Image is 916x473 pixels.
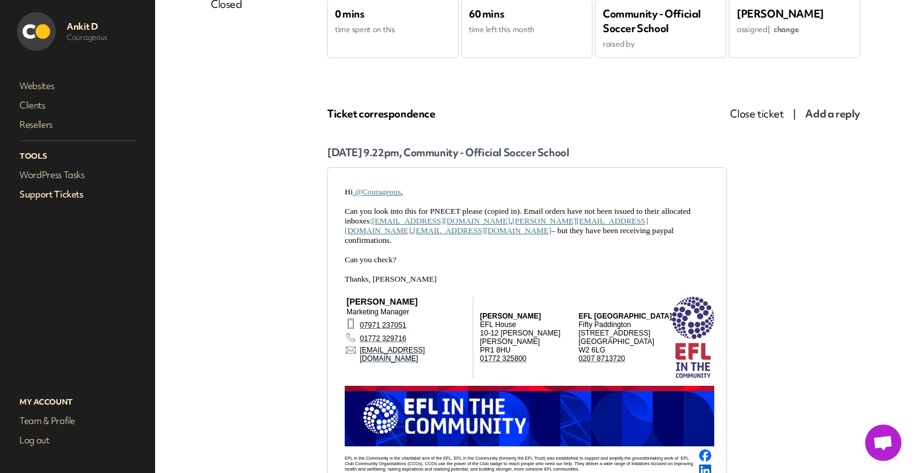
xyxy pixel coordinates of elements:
span: You don't often get email from . [7,413,303,422]
span: Can you look into this for PNECET please (copied in). Email orders have not been issued to their ... [5,24,351,62]
span: Close ticket [730,107,783,121]
p: My Account [17,394,138,410]
a: Team & Profile [17,412,138,429]
b: Importance: [5,394,56,403]
span: Community - Official Soccer School [603,7,701,35]
img: 0d0bc3d0-80dc-11ef-8a51-6dcb834a8eda.png [5,150,16,160]
b: To: [5,374,18,384]
span: Ticket correspondence [327,107,436,121]
a: 01772 329716 [20,152,67,160]
span: Thanks, [PERSON_NAME] [5,92,97,101]
a: ​0207 8713720 [239,172,285,180]
span: For information about how we process personal data in accordance with data protection laws, see t... [5,306,352,333]
span: assigned [737,24,798,35]
span: From: [5,355,30,365]
img: 0d061e80-80dc-11ef-9250-cd83a58c738a.png [5,164,17,172]
p: Hi [PERSON_NAME], [5,451,370,461]
span: [PERSON_NAME] [7,114,78,124]
a: Support Tickets [17,186,138,203]
span: ​Fifty Paddington ​[STREET_ADDRESS] ​[GEOGRAPHIC_DATA] ​W2 6LG [239,138,314,180]
p: Tools [17,148,138,164]
span: @Courageous [15,5,61,14]
a: Clients [17,97,138,114]
img: ea600690-5e24-11ef-969a-49cc2232496e.png [359,324,371,336]
a: Resellers [17,116,138,133]
span: time left this month [469,24,534,35]
p: Courageous [67,33,107,42]
a: [EMAIL_ADDRESS][DOMAIN_NAME] [32,34,170,43]
p: Ankit D [67,21,107,33]
span: Hi , [5,5,63,14]
a: Websites [17,78,138,94]
span: This email originated from outside of the organisation. Do not click links or open attachments un... [7,422,331,438]
span: time spent on this [335,24,395,35]
a: WordPress Tasks [17,167,138,184]
b: Sent: [5,365,27,374]
a: [EMAIL_ADDRESS][DOMAIN_NAME] [73,44,211,53]
a: Open chat [865,425,901,461]
span: [PERSON_NAME] [737,7,824,21]
span: raised by [603,39,634,49]
a: [EMAIL_ADDRESS][DOMAIN_NAME] [97,413,221,422]
a: Learn why this is important [223,413,304,422]
span: | [793,107,796,121]
span: EFL in the Community is the charitable arm of the EFL. EFL in the Community (formerly the EFL Tru... [5,273,353,306]
img: 2dcb21b0-6c2d-11ef-a9f3-bd0d0779884d.jpg [332,114,374,196]
img: 0d088f80-80dc-11ef-bd74-cb5a08ac68b2.png [8,136,14,147]
span: change [774,24,798,35]
img: c383e4d0-8555-11ef-91bf-75e19a28ac0c.png [359,282,371,294]
span: Add a reply [805,107,860,121]
a: 07971 237051 [20,139,67,147]
a: [EMAIL_ADDRESS][DOMAIN_NAME] [20,164,85,180]
img: c3819ae0-8555-11ef-917a-159dbd27e237.png [359,313,371,321]
a: @Courageous [13,5,61,14]
span: Marketing Manager [7,125,69,134]
a: Log out [17,432,138,449]
img: 2db353f0-6c2d-11ef-819a-319e314760e0.jpg [5,203,374,264]
span: 0 mins [335,7,365,21]
span: | [768,24,770,35]
span: CAUTION: [7,422,47,431]
span: PNE Community <[EMAIL_ADDRESS][DOMAIN_NAME]> [DATE] 14:57 [PERSON_NAME] <[EMAIL_ADDRESS][DOMAIN_N... [5,355,259,403]
img: c3898a20-8555-11ef-96df-0779976c9581.png [359,267,371,279]
a: 01772 325800 [140,172,187,180]
img: c38851a0-8555-11ef-86b9-435de5dabdff.png [359,297,371,309]
span: EFL [GEOGRAPHIC_DATA] [239,130,332,138]
b: Subject: [5,384,40,394]
span: Can you check? [5,73,56,82]
span: 60 mins [469,7,504,21]
span: [PERSON_NAME] [140,130,201,138]
p: [DATE] 9.22pm, Community - Official Soccer School [327,145,727,160]
span: ​EFL House ​10‑12 [PERSON_NAME] ​[PERSON_NAME] ​PR1 8HU ​ [140,138,221,180]
a: [PERSON_NAME][EMAIL_ADDRESS][DOMAIN_NAME] [5,34,308,53]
